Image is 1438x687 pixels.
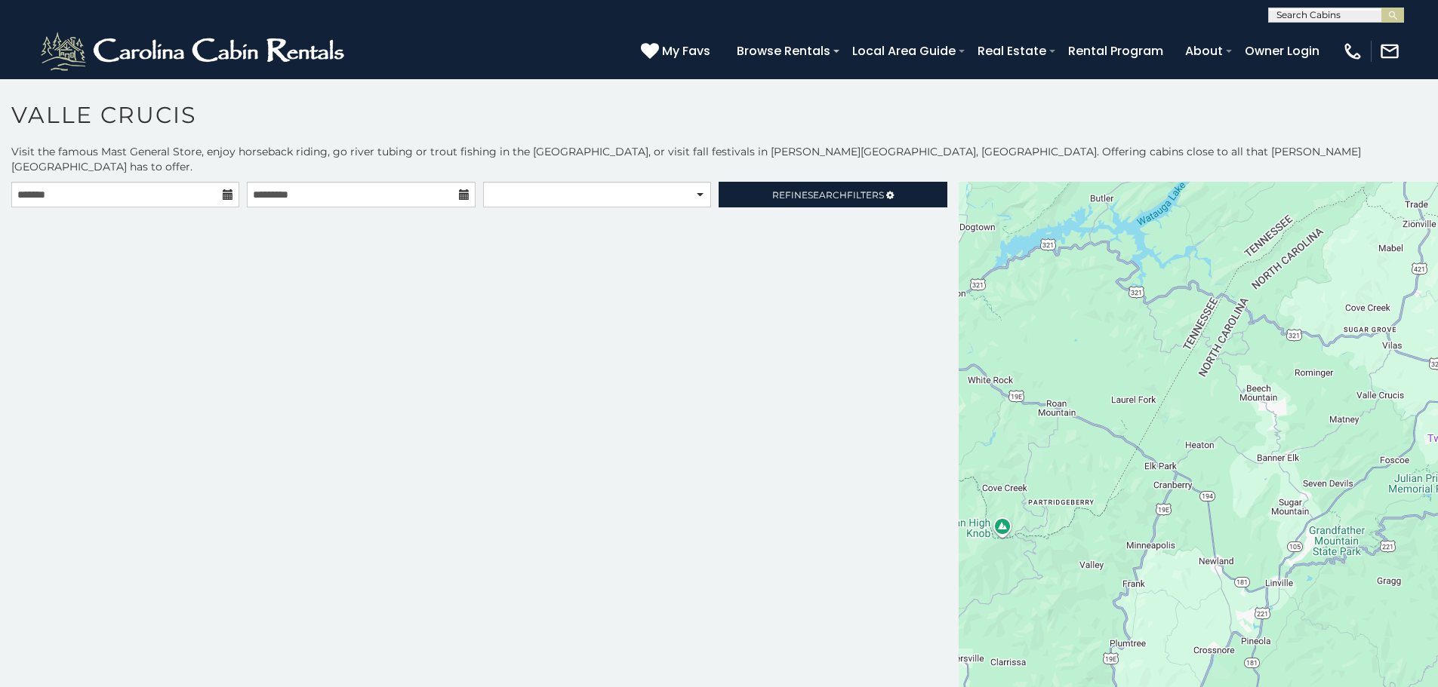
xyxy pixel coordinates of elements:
span: Search [808,189,847,201]
img: phone-regular-white.png [1342,41,1363,62]
span: My Favs [662,41,710,60]
a: Real Estate [970,38,1054,64]
span: Refine Filters [772,189,884,201]
a: Local Area Guide [845,38,963,64]
a: Browse Rentals [729,38,838,64]
a: Owner Login [1237,38,1327,64]
img: White-1-2.png [38,29,351,74]
a: My Favs [641,41,714,61]
a: RefineSearchFilters [719,182,947,207]
img: mail-regular-white.png [1379,41,1400,62]
a: Rental Program [1061,38,1171,64]
a: About [1178,38,1230,64]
